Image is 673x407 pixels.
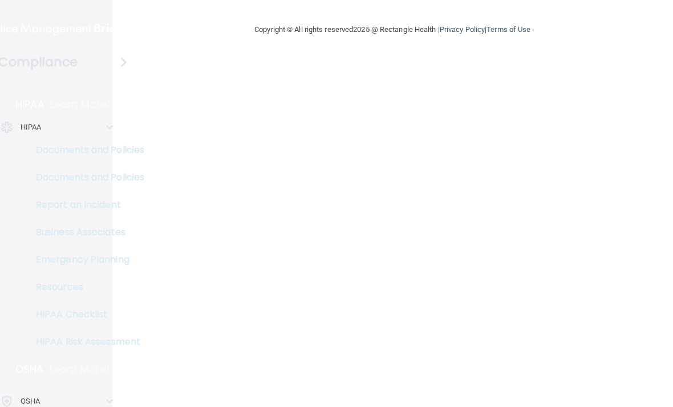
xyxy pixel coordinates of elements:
div: Copyright © All rights reserved 2025 @ Rectangle Health | | [184,11,601,48]
p: HIPAA [15,98,44,111]
p: Emergency Planning [7,254,163,265]
iframe: Drift Widget Chat Controller [476,341,659,387]
p: Documents and Policies [7,144,163,156]
p: HIPAA Risk Assessment [7,336,163,348]
a: Privacy Policy [440,25,485,34]
p: Resources [7,281,163,293]
p: HIPAA [21,120,42,134]
p: Report an Incident [7,199,163,211]
p: Documents and Policies [7,172,163,183]
p: Learn More! [50,98,111,111]
p: Learn More! [50,362,110,376]
p: Business Associates [7,227,163,238]
p: OSHA [15,362,44,376]
a: Terms of Use [486,25,530,34]
p: HIPAA Checklist [7,309,163,320]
